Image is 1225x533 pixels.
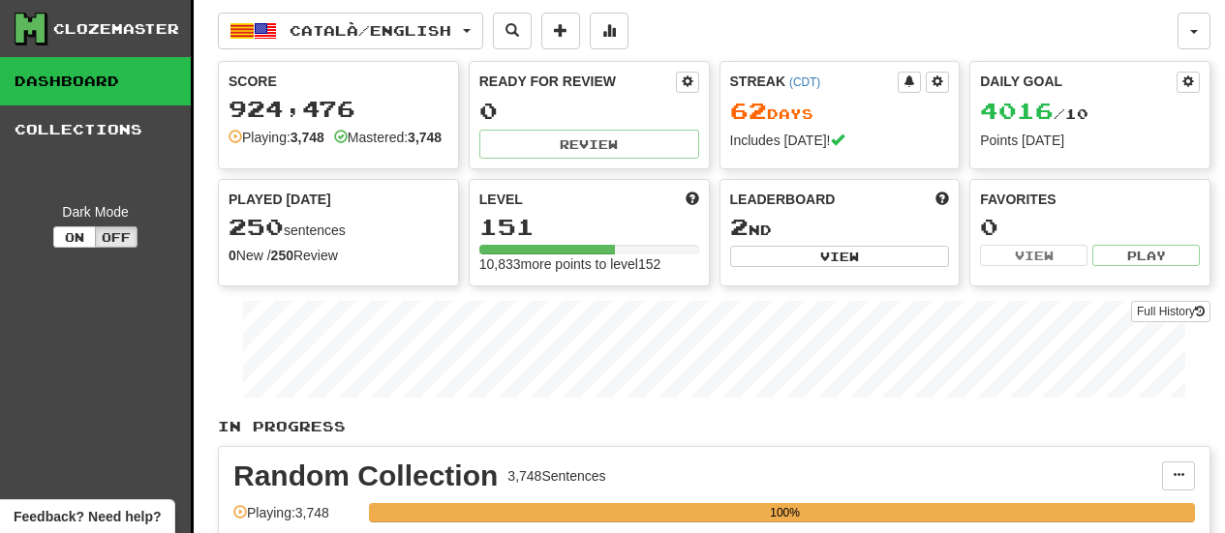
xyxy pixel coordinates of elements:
div: sentences [229,215,448,240]
span: Leaderboard [730,190,836,209]
div: 10,833 more points to level 152 [479,254,699,274]
span: 250 [229,213,284,240]
div: Favorites [980,190,1200,209]
div: 0 [980,215,1200,239]
button: View [980,245,1087,266]
div: Playing: [229,128,324,147]
button: Català/English [218,13,483,49]
span: 2 [730,213,749,240]
div: Daily Goal [980,72,1177,93]
div: Points [DATE] [980,131,1200,150]
div: Day s [730,99,950,124]
div: New / Review [229,246,448,265]
span: 62 [730,97,767,124]
button: More stats [590,13,628,49]
span: 4016 [980,97,1054,124]
strong: 0 [229,248,236,263]
span: This week in points, UTC [935,190,949,209]
div: Dark Mode [15,202,176,222]
button: Review [479,130,699,159]
strong: 3,748 [408,130,442,145]
span: / 10 [980,105,1088,122]
div: Ready for Review [479,72,676,91]
span: Score more points to level up [686,190,699,209]
a: (CDT) [789,75,820,89]
strong: 250 [271,248,293,263]
button: View [730,246,950,267]
span: Level [479,190,523,209]
a: Full History [1131,301,1210,322]
p: In Progress [218,417,1210,436]
button: Add sentence to collection [541,13,580,49]
span: Català / English [290,22,451,39]
div: 151 [479,215,699,239]
div: Streak [730,72,899,91]
div: 100% [375,503,1195,522]
button: Play [1092,245,1200,266]
div: Score [229,72,448,91]
button: On [53,226,96,248]
div: Clozemaster [53,19,179,39]
div: Includes [DATE]! [730,131,950,150]
span: Played [DATE] [229,190,331,209]
div: nd [730,215,950,240]
div: 0 [479,99,699,123]
button: Off [95,226,138,248]
div: Random Collection [233,461,498,490]
div: 924,476 [229,97,448,121]
button: Search sentences [493,13,532,49]
div: Mastered: [334,128,442,147]
span: Open feedback widget [14,507,161,526]
div: 3,748 Sentences [507,466,605,486]
strong: 3,748 [291,130,324,145]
